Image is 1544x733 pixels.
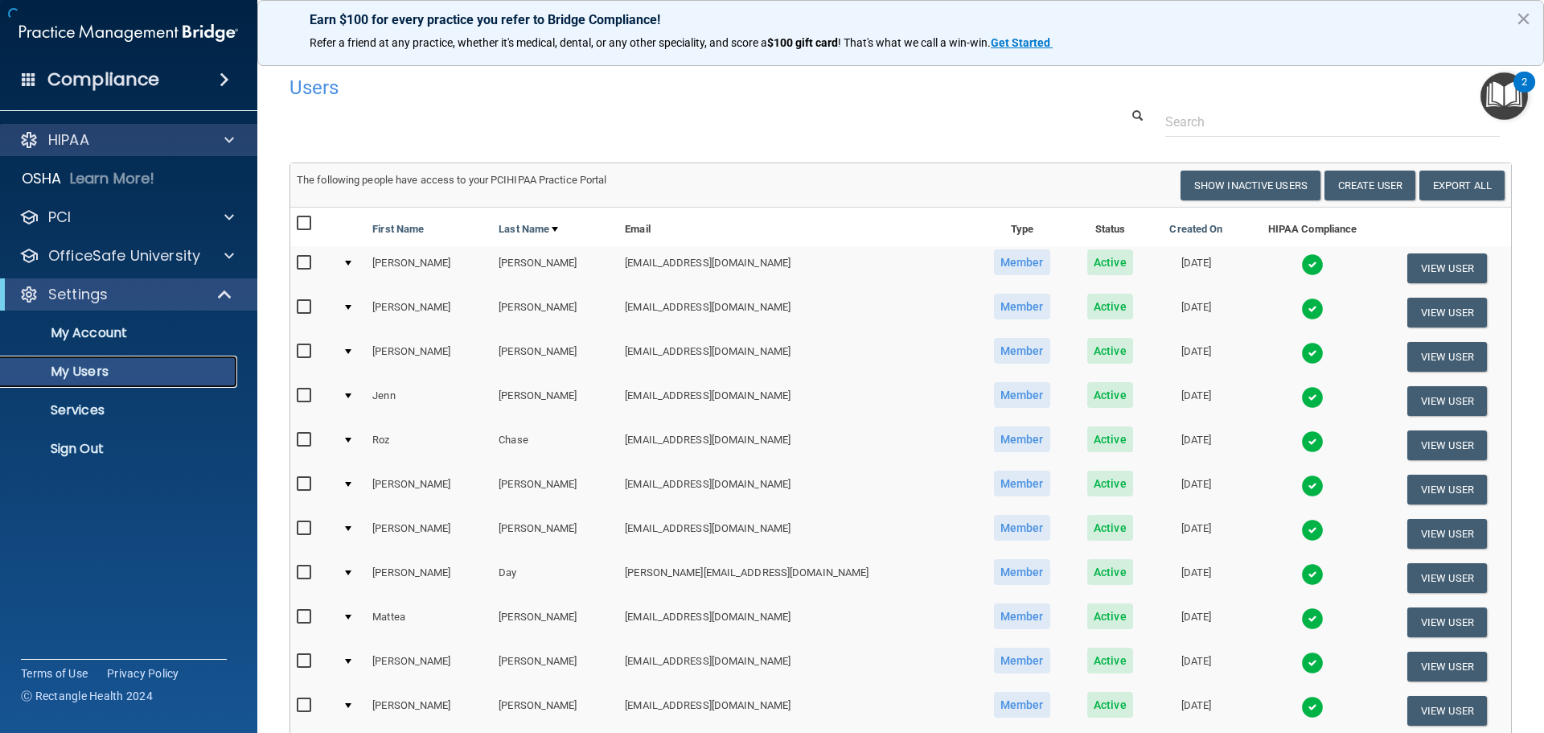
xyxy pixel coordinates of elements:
button: View User [1407,386,1487,416]
button: View User [1407,652,1487,682]
td: [PERSON_NAME] [366,512,492,556]
span: Active [1087,338,1133,364]
button: Show Inactive Users [1181,171,1320,200]
td: [PERSON_NAME] [492,246,618,290]
td: [DATE] [1151,335,1242,379]
img: tick.e7d51cea.svg [1301,607,1324,630]
td: [PERSON_NAME] [366,467,492,512]
p: HIPAA [48,130,89,150]
span: Member [994,692,1050,718]
a: Created On [1169,220,1222,239]
span: Active [1087,249,1133,275]
td: [EMAIL_ADDRESS][DOMAIN_NAME] [618,689,974,733]
button: View User [1407,253,1487,283]
p: OfficeSafe University [48,246,200,266]
td: [PERSON_NAME] [366,290,492,335]
img: tick.e7d51cea.svg [1301,342,1324,364]
th: Type [974,208,1070,246]
span: Member [994,426,1050,452]
td: Mattea [366,600,492,644]
td: [EMAIL_ADDRESS][DOMAIN_NAME] [618,600,974,644]
a: Last Name [499,220,558,239]
td: [PERSON_NAME] [366,556,492,600]
a: Get Started [991,36,1053,49]
th: HIPAA Compliance [1242,208,1382,246]
button: View User [1407,475,1487,504]
span: Member [994,338,1050,364]
td: Chase [492,423,618,467]
button: View User [1407,563,1487,593]
p: My Account [10,325,230,341]
button: Create User [1324,171,1415,200]
a: HIPAA [19,130,234,150]
span: Active [1087,294,1133,319]
td: [EMAIL_ADDRESS][DOMAIN_NAME] [618,423,974,467]
button: View User [1407,519,1487,549]
a: PCI [19,208,234,227]
th: Email [618,208,974,246]
td: [PERSON_NAME] [492,467,618,512]
a: Terms of Use [21,665,88,682]
span: Active [1087,692,1133,718]
img: tick.e7d51cea.svg [1301,253,1324,276]
td: [EMAIL_ADDRESS][DOMAIN_NAME] [618,467,974,512]
span: The following people have access to your PCIHIPAA Practice Portal [297,174,607,186]
td: [EMAIL_ADDRESS][DOMAIN_NAME] [618,644,974,689]
span: Active [1087,603,1133,629]
p: Settings [48,285,108,304]
button: Close [1516,6,1531,31]
td: [PERSON_NAME] [366,689,492,733]
input: Search [1165,107,1500,137]
td: [EMAIL_ADDRESS][DOMAIN_NAME] [618,335,974,379]
img: tick.e7d51cea.svg [1301,298,1324,320]
td: [PERSON_NAME] [366,644,492,689]
td: Day [492,556,618,600]
td: [DATE] [1151,644,1242,689]
span: Active [1087,559,1133,585]
td: [PERSON_NAME] [492,379,618,423]
td: [PERSON_NAME] [366,335,492,379]
h4: Compliance [47,68,159,91]
span: Active [1087,426,1133,452]
span: Member [994,471,1050,496]
p: My Users [10,364,230,380]
a: OfficeSafe University [19,246,234,266]
td: [PERSON_NAME] [492,600,618,644]
span: Ⓒ Rectangle Health 2024 [21,688,153,704]
span: ! That's what we call a win-win. [838,36,991,49]
div: 2 [1521,82,1527,103]
td: [PERSON_NAME] [492,644,618,689]
span: Active [1087,515,1133,541]
img: tick.e7d51cea.svg [1301,696,1324,719]
td: [EMAIL_ADDRESS][DOMAIN_NAME] [618,512,974,556]
p: Services [10,402,230,418]
span: Member [994,603,1050,629]
a: Export All [1419,171,1505,200]
a: Settings [19,285,233,304]
span: Member [994,382,1050,408]
td: [DATE] [1151,600,1242,644]
td: [DATE] [1151,512,1242,556]
td: [EMAIL_ADDRESS][DOMAIN_NAME] [618,379,974,423]
img: tick.e7d51cea.svg [1301,519,1324,542]
td: [DATE] [1151,246,1242,290]
p: OSHA [22,169,62,188]
p: PCI [48,208,71,227]
td: [PERSON_NAME][EMAIL_ADDRESS][DOMAIN_NAME] [618,556,974,600]
img: PMB logo [19,17,238,49]
p: Learn More! [70,169,155,188]
a: First Name [372,220,424,239]
button: Open Resource Center, 2 new notifications [1480,72,1528,120]
td: [DATE] [1151,423,1242,467]
p: Earn $100 for every practice you refer to Bridge Compliance! [310,12,1492,27]
td: [DATE] [1151,689,1242,733]
img: tick.e7d51cea.svg [1301,475,1324,497]
span: Member [994,515,1050,541]
button: View User [1407,430,1487,460]
img: tick.e7d51cea.svg [1301,386,1324,409]
p: Sign Out [10,441,230,457]
td: [DATE] [1151,379,1242,423]
span: Member [994,249,1050,275]
td: [PERSON_NAME] [492,512,618,556]
th: Status [1070,208,1151,246]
